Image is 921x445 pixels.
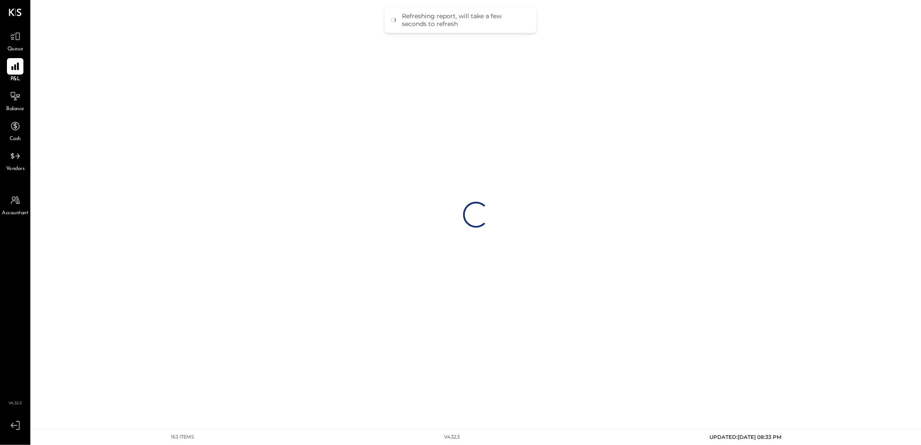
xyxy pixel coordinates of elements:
[0,28,30,53] a: Queue
[10,135,21,143] span: Cash
[444,434,460,441] div: v 4.32.3
[7,46,23,53] span: Queue
[709,434,781,440] span: UPDATED: [DATE] 08:33 PM
[402,12,528,28] div: Refreshing report, will take a few seconds to refresh
[2,209,29,217] span: Accountant
[0,58,30,83] a: P&L
[10,75,20,83] span: P&L
[0,118,30,143] a: Cash
[0,148,30,173] a: Vendors
[0,192,30,217] a: Accountant
[0,88,30,113] a: Balance
[6,105,24,113] span: Balance
[171,434,194,441] div: 163 items
[6,165,25,173] span: Vendors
